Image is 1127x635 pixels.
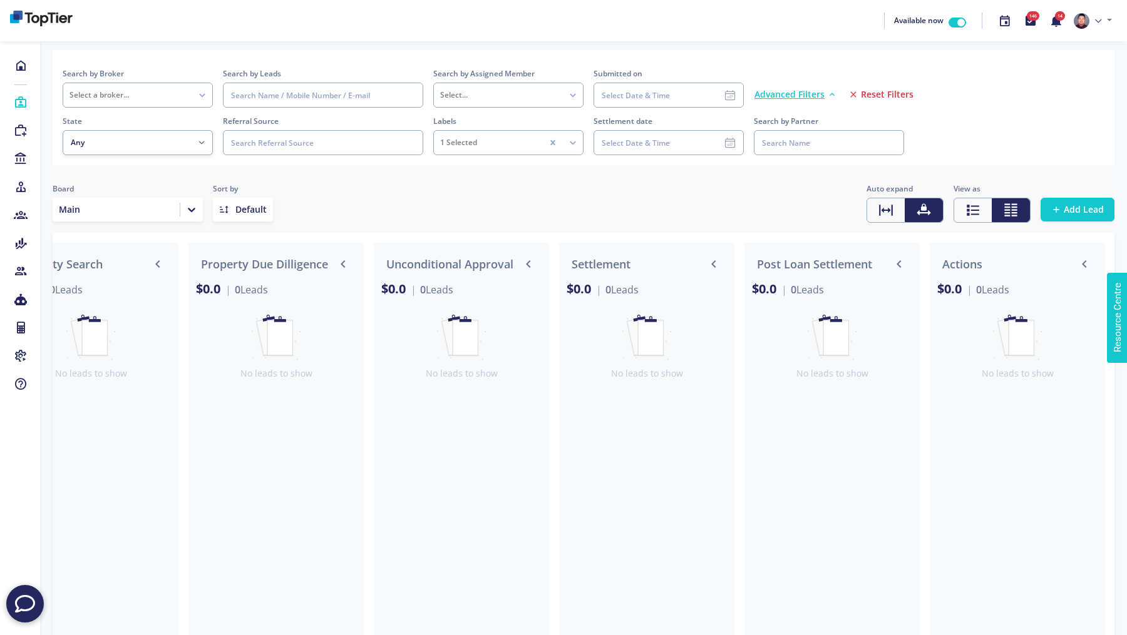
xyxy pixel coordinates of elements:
[1055,11,1065,21] span: 14
[1043,8,1069,34] button: 14
[11,3,80,18] span: Resource Centre
[1027,11,1039,21] span: 146
[1074,13,1089,29] img: e310ebdf-1855-410b-9d61-d1abdff0f2ad-637831748356285317.png
[894,15,944,26] span: Available now
[1017,8,1043,34] button: 146
[10,11,73,26] img: bd260d39-06d4-48c8-91ce-4964555bf2e4-638900413960370303.png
